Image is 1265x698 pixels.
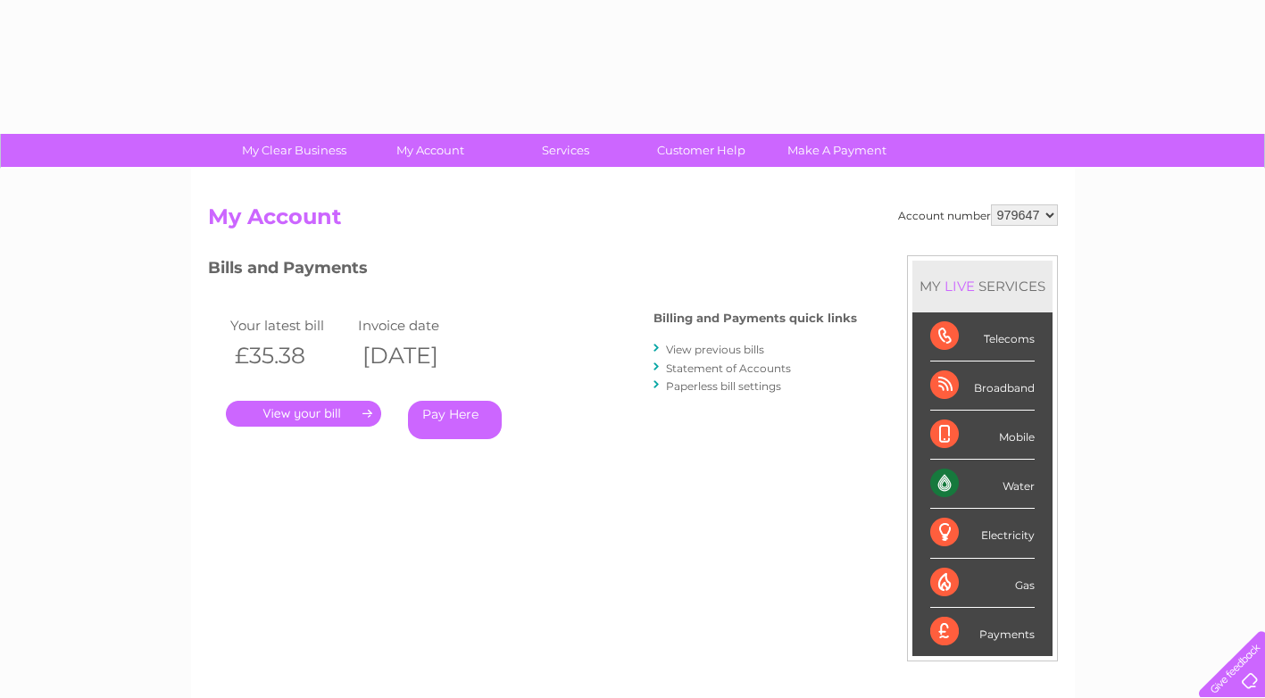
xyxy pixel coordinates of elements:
a: My Account [356,134,504,167]
div: Gas [930,559,1035,608]
div: Electricity [930,509,1035,558]
a: View previous bills [666,343,764,356]
a: Statement of Accounts [666,361,791,375]
div: Mobile [930,411,1035,460]
a: Make A Payment [763,134,911,167]
th: [DATE] [354,337,482,374]
div: MY SERVICES [912,261,1053,312]
div: Water [930,460,1035,509]
a: Paperless bill settings [666,379,781,393]
th: £35.38 [226,337,354,374]
h3: Bills and Payments [208,255,857,287]
div: Payments [930,608,1035,656]
div: Broadband [930,361,1035,411]
h2: My Account [208,204,1058,238]
div: LIVE [941,278,978,295]
h4: Billing and Payments quick links [653,312,857,325]
div: Account number [898,204,1058,226]
a: My Clear Business [221,134,368,167]
a: Customer Help [628,134,775,167]
td: Your latest bill [226,313,354,337]
a: . [226,401,381,427]
a: Services [492,134,639,167]
div: Telecoms [930,312,1035,361]
td: Invoice date [354,313,482,337]
a: Pay Here [408,401,502,439]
